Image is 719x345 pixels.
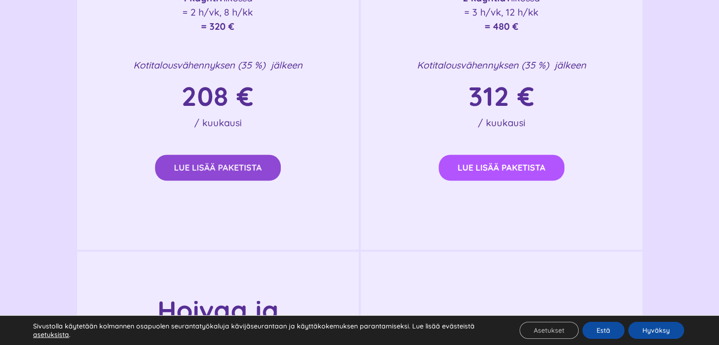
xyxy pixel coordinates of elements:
button: Hyväksy [628,322,684,339]
button: asetuksista [33,330,69,339]
em: Kotitalousvähennyksen (35 %) jälkeen [417,59,586,71]
em: Kotitalousvähennyksen (35 %) jälkeen [133,59,303,71]
strong: = 320 € [201,20,234,32]
strong: 208 € [182,79,254,112]
button: Asetukset [520,322,579,339]
strong: = 480 € [485,20,519,32]
p: / kuukausi [96,116,340,130]
span: Lue lisää paketista [458,163,546,172]
span: Lue lisää paketista [174,163,262,172]
strong: 312 € [468,79,535,112]
a: Lue lisää paketista [439,155,564,181]
p: / kuukausi [380,116,624,130]
a: Lue lisää paketista [155,155,281,181]
button: Estä [582,322,624,339]
p: Sivustolla käytetään kolmannen osapuolen seurantatyökaluja kävijäseurantaan ja käyttäkokemuksen p... [33,322,496,339]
